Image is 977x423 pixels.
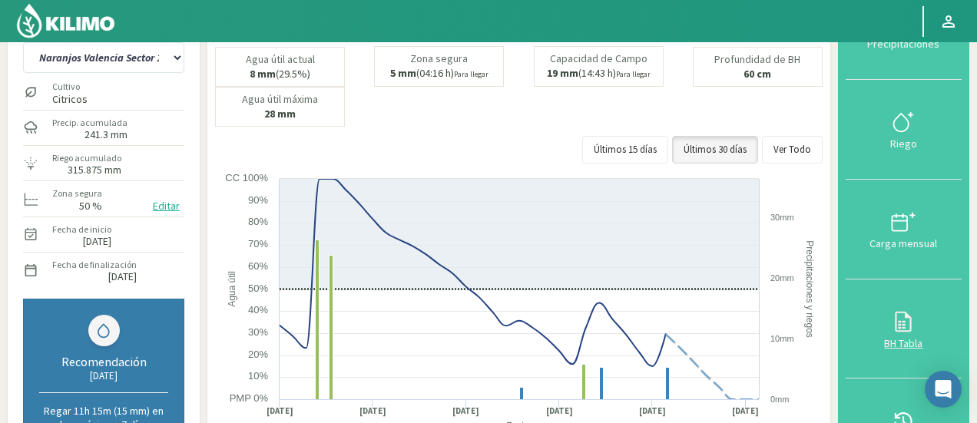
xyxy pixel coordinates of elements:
text: [DATE] [546,405,573,417]
div: Recomendación [39,354,168,369]
text: 10% [248,370,268,382]
text: CC 100% [225,172,268,183]
text: 0mm [770,395,789,404]
p: (14:43 h) [547,68,651,80]
p: (29.5%) [250,68,310,80]
label: Riego acumulado [52,151,121,165]
text: 20mm [770,273,794,283]
label: 241.3 mm [84,130,128,140]
div: Carga mensual [850,238,957,249]
text: Agua útil [227,271,237,307]
button: Últimos 15 días [582,136,668,164]
small: Para llegar [454,69,488,79]
label: 50 % [79,201,102,211]
text: 20% [248,349,268,360]
text: 10mm [770,334,794,343]
div: Open Intercom Messenger [925,371,962,408]
p: (04:16 h) [390,68,488,80]
text: 30% [248,326,268,338]
p: Agua útil máxima [242,94,318,105]
b: 5 mm [390,66,416,80]
text: 60% [248,260,268,272]
small: Para llegar [616,69,651,79]
text: [DATE] [452,405,479,417]
p: Agua útil actual [246,54,315,65]
img: Kilimo [15,2,116,39]
p: Capacidad de Campo [550,53,647,64]
button: Riego [846,80,962,180]
text: 30mm [770,213,794,222]
button: BH Tabla [846,279,962,379]
button: Últimos 30 días [672,136,758,164]
button: Ver Todo [762,136,823,164]
text: 80% [248,216,268,227]
label: Cultivo [52,80,88,94]
text: [DATE] [639,405,666,417]
label: Citricos [52,94,88,104]
label: Fecha de finalización [52,258,137,272]
label: Precip. acumulada [52,116,128,130]
b: 19 mm [547,66,578,80]
div: Riego [850,138,957,149]
text: 50% [248,283,268,294]
div: [DATE] [39,369,168,382]
p: Zona segura [410,53,468,64]
b: 8 mm [250,67,276,81]
b: 60 cm [744,67,771,81]
text: Precipitaciones y riegos [804,240,815,338]
text: [DATE] [732,405,759,417]
label: [DATE] [83,236,111,246]
text: 70% [248,238,268,250]
b: 28 mm [264,107,296,121]
label: Zona segura [52,187,102,200]
div: BH Tabla [850,338,957,349]
div: Precipitaciones [850,38,957,49]
p: Profundidad de BH [714,54,800,65]
label: [DATE] [108,272,137,282]
text: [DATE] [267,405,293,417]
text: 90% [248,194,268,206]
text: PMP 0% [230,392,269,404]
button: Carga mensual [846,180,962,279]
label: 315.875 mm [68,165,121,175]
button: Editar [148,197,184,215]
label: Fecha de inicio [52,223,111,236]
text: [DATE] [359,405,386,417]
text: 40% [248,304,268,316]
